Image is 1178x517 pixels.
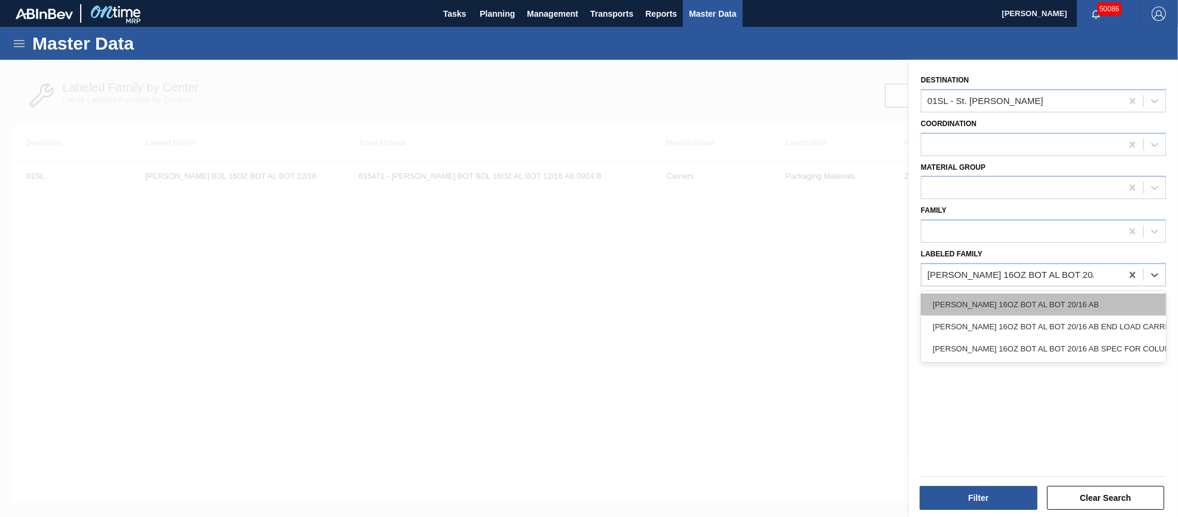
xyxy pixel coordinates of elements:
[689,7,736,21] span: Master Data
[921,120,976,128] label: Coordination
[921,206,947,215] label: Family
[1047,486,1165,510] button: Clear Search
[920,486,1037,510] button: Filter
[645,7,677,21] span: Reports
[480,7,515,21] span: Planning
[590,7,633,21] span: Transports
[927,96,1043,106] div: 01SL - St. [PERSON_NAME]
[921,316,1166,338] div: [PERSON_NAME] 16OZ BOT AL BOT 20/16 AB END LOAD CARRIER - SPEC FOR COLUMBUS
[921,338,1166,360] div: [PERSON_NAME] 16OZ BOT AL BOT 20/16 AB SPEC FOR COLUMBUS BREWERY - AQ
[921,293,1166,316] div: [PERSON_NAME] 16OZ BOT AL BOT 20/16 AB
[921,76,969,84] label: Destination
[16,8,73,19] img: TNhmsLtSVTkK8tSr43FrP2fwEKptu5GPRR3wAAAABJRU5ErkJggg==
[1097,2,1122,16] span: 50086
[1077,5,1115,22] button: Notifications
[32,36,245,50] h1: Master Data
[1152,7,1166,21] img: Logout
[527,7,578,21] span: Management
[921,163,985,172] label: Material Group
[441,7,468,21] span: Tasks
[921,250,982,258] label: Labeled Family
